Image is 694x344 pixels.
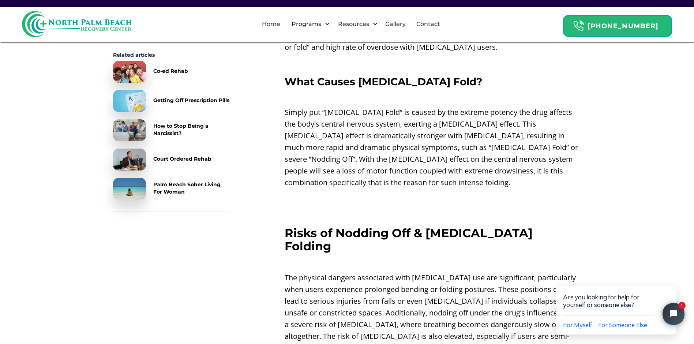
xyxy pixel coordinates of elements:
[285,207,581,219] p: ‍
[50,321,79,329] button: For Myself
[332,12,380,36] div: Resources
[381,12,410,36] a: Gallery
[85,321,134,329] span: For Someone Else
[153,181,230,195] div: Palm Beach Sober Living For Woman
[113,51,230,59] div: Related articles
[153,67,188,75] div: Co-ed Rehab
[412,12,444,36] a: Contact
[285,57,581,68] p: ‍
[285,257,581,268] p: ‍
[50,286,156,315] div: Are you looking for help for yourself or someone else?
[153,155,211,162] div: Court Ordered Rehab
[153,122,230,137] div: How to Stop Being a Narcissist?
[285,106,581,188] p: Simply put “[MEDICAL_DATA] Fold” is caused by the extreme potency the drug affects the body's cen...
[285,91,581,103] p: ‍
[258,12,285,36] a: Home
[285,75,482,88] strong: What Causes [MEDICAL_DATA] Fold?
[150,303,172,325] button: Close chat widget
[113,61,230,83] a: Co-ed Rehab
[290,20,323,29] div: Programs
[113,90,230,112] a: Getting Off Prescription Pills
[285,12,332,36] div: Programs
[336,20,371,29] div: Resources
[113,178,230,200] a: Palm Beach Sober Living For Woman
[50,321,79,329] span: For Myself
[85,321,134,329] button: For Someone Else
[285,192,581,204] p: ‍
[113,119,230,141] a: How to Stop Being a Narcissist?
[153,97,229,104] div: Getting Off Prescription Pills
[285,226,533,253] strong: Risks of Nodding Off & [MEDICAL_DATA] Folding
[113,149,230,171] a: Court Ordered Rehab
